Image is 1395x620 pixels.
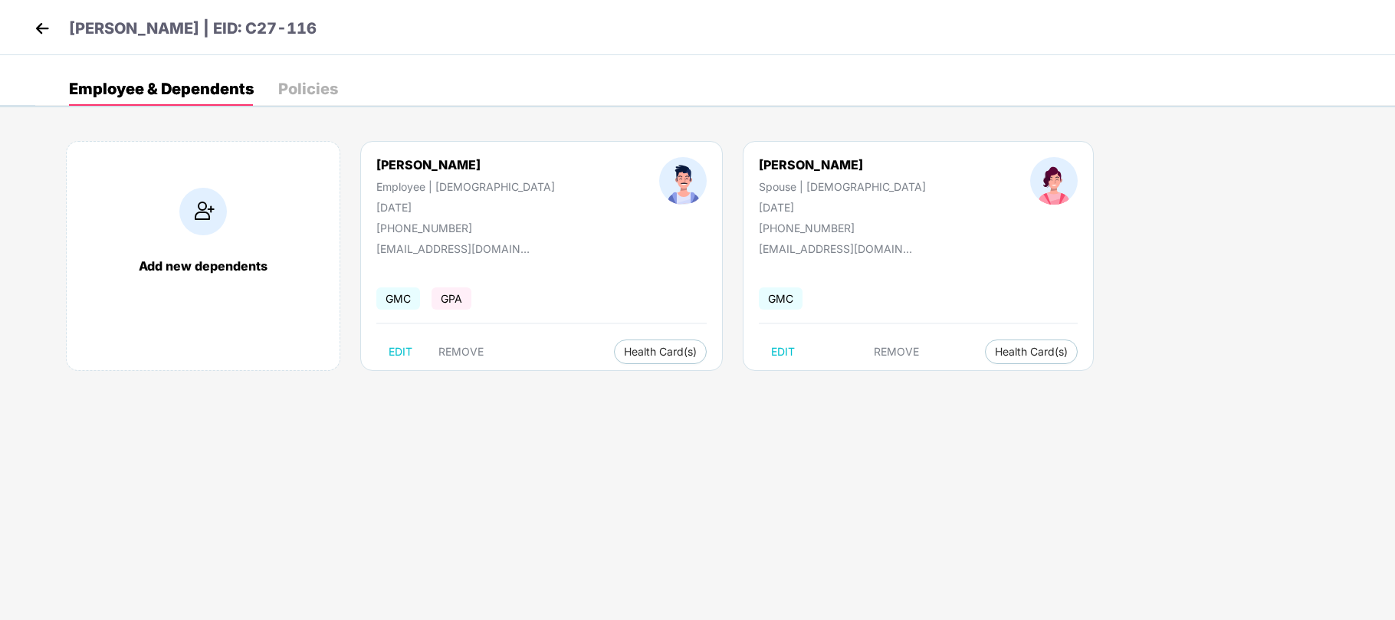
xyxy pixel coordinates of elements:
div: [PERSON_NAME] [759,157,926,172]
button: EDIT [376,340,425,364]
div: Employee & Dependents [69,81,254,97]
div: Add new dependents [82,258,324,274]
button: REMOVE [426,340,496,364]
button: EDIT [759,340,807,364]
span: Health Card(s) [624,348,697,356]
span: REMOVE [438,346,484,358]
p: [PERSON_NAME] | EID: C27-116 [69,17,317,41]
div: Spouse | [DEMOGRAPHIC_DATA] [759,180,926,193]
span: Health Card(s) [995,348,1068,356]
div: [DATE] [376,201,555,214]
span: EDIT [389,346,412,358]
div: [EMAIL_ADDRESS][DOMAIN_NAME] [759,242,912,255]
button: REMOVE [862,340,931,364]
div: [PHONE_NUMBER] [759,221,926,235]
button: Health Card(s) [614,340,707,364]
span: GPA [432,287,471,310]
span: GMC [376,287,420,310]
div: [EMAIL_ADDRESS][DOMAIN_NAME] [376,242,530,255]
div: Policies [278,81,338,97]
div: [PHONE_NUMBER] [376,221,555,235]
img: back [31,17,54,40]
span: GMC [759,287,803,310]
button: Health Card(s) [985,340,1078,364]
span: EDIT [771,346,795,358]
img: addIcon [179,188,227,235]
img: profileImage [659,157,707,205]
span: REMOVE [874,346,919,358]
div: [PERSON_NAME] [376,157,555,172]
img: profileImage [1030,157,1078,205]
div: [DATE] [759,201,926,214]
div: Employee | [DEMOGRAPHIC_DATA] [376,180,555,193]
